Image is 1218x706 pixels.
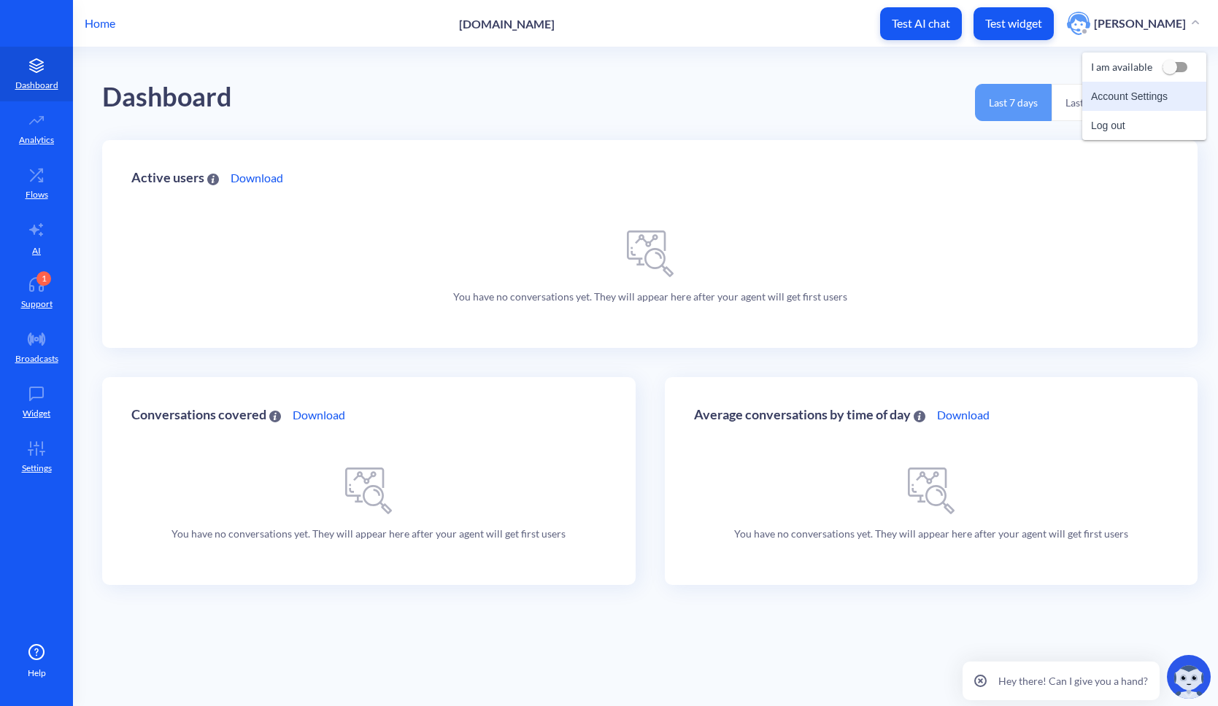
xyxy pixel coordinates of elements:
p: [PERSON_NAME] [1094,15,1186,31]
img: copilot-icon.svg [1167,655,1211,699]
p: You have no conversations yet. They will appear here after your agent will get first users [453,289,847,304]
div: Dashboard [102,77,232,118]
p: AI [32,244,41,257]
p: Widget [23,407,50,420]
span: Help [28,667,46,680]
button: Test widget [974,7,1054,40]
p: Support [21,298,53,311]
a: Download [231,169,283,187]
button: Test AI chat [880,7,962,40]
a: Download [293,406,345,424]
div: Active users [131,171,219,185]
button: Last 7 days [975,84,1052,121]
button: user photo[PERSON_NAME] [1060,10,1206,36]
p: Hey there! Can I give you a hand? [998,673,1148,688]
li: Log out [1082,111,1206,140]
p: Test AI chat [892,16,950,31]
p: Analytics [19,133,54,147]
p: You have no conversations yet. They will appear here after your agent will get first users [171,526,566,541]
a: Download [937,406,990,424]
p: Broadcasts [15,352,58,365]
img: user photo [1067,12,1090,35]
p: Settings [22,462,52,475]
button: Last 30 days [1052,84,1134,121]
p: Home [85,15,115,32]
p: Flows [26,188,48,201]
div: 1 [36,271,51,286]
p: You have no conversations yet. They will appear here after your agent will get first users [734,526,1128,541]
li: Account Settings [1082,82,1206,111]
div: Average conversations by time of day [694,408,925,422]
p: [DOMAIN_NAME] [459,17,555,31]
div: Conversations covered [131,408,281,422]
p: Dashboard [15,79,58,92]
p: Test widget [985,16,1042,31]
